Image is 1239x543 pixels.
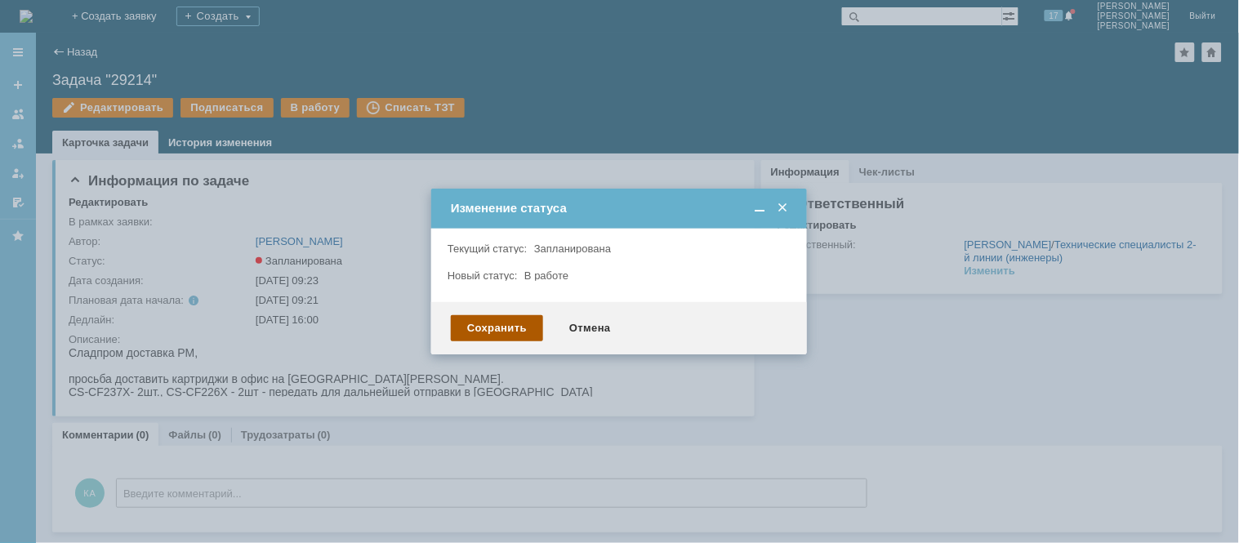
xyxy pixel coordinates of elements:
span: В работе [524,269,568,282]
span: Запланирована [534,243,611,255]
label: Новый статус: [448,269,518,282]
div: Изменение статуса [451,201,791,216]
label: Текущий статус: [448,243,527,255]
span: Закрыть [774,201,791,216]
span: Свернуть (Ctrl + M) [751,201,768,216]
